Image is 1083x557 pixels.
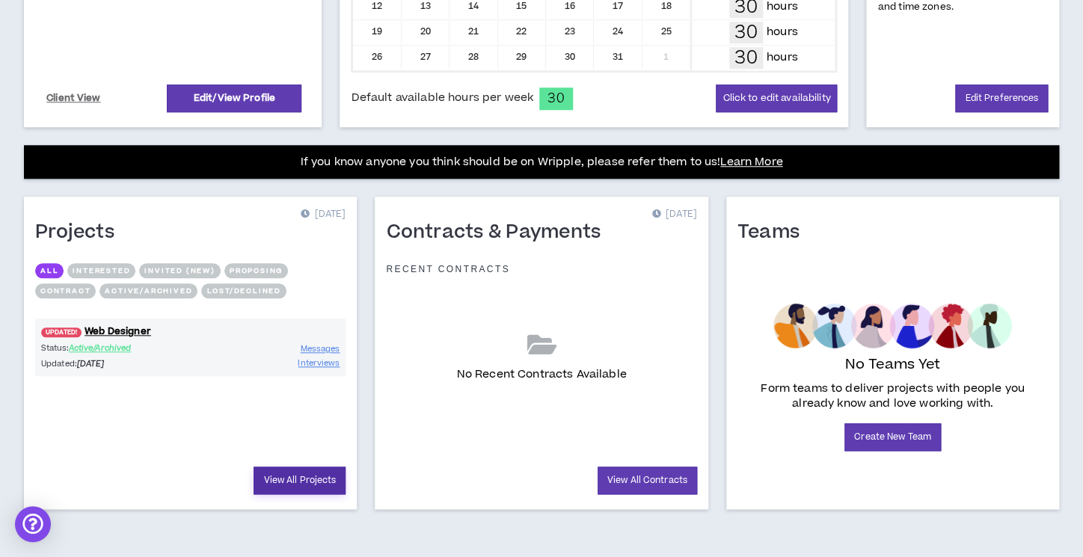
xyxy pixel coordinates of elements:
p: [DATE] [301,207,346,222]
p: Recent Contracts [386,263,510,275]
p: If you know anyone you think should be on Wripple, please refer them to us! [301,153,783,171]
button: Interested [67,263,135,278]
a: Edit Preferences [955,84,1048,112]
p: Updated: [41,357,191,370]
a: View All Contracts [598,467,697,494]
span: UPDATED! [41,327,82,337]
button: Contract [35,283,96,298]
div: Open Intercom Messenger [15,506,51,542]
button: Proposing [224,263,288,278]
a: Interviews [298,356,340,370]
button: Invited (new) [139,263,220,278]
button: All [35,263,64,278]
h1: Projects [35,221,126,244]
a: UPDATED!Web Designer [35,324,346,339]
p: Status: [41,342,191,354]
p: hours [767,49,798,66]
p: [DATE] [652,207,697,222]
p: No Teams Yet [844,354,940,375]
a: Client View [44,85,103,111]
a: Learn More [720,154,782,170]
p: hours [767,24,798,40]
i: [DATE] [77,358,105,369]
a: Messages [301,342,340,356]
span: Interviews [298,357,340,369]
button: Lost/Declined [201,283,286,298]
span: Default available hours per week [351,90,533,106]
a: Create New Team [844,423,941,451]
button: Active/Archived [99,283,197,298]
span: Active/Archived [69,342,132,354]
button: Click to edit availability [716,84,837,112]
img: empty [773,304,1012,348]
h1: Teams [737,221,811,244]
h1: Contracts & Payments [386,221,612,244]
a: Edit/View Profile [167,84,301,112]
span: Messages [301,343,340,354]
a: View All Projects [254,467,346,494]
p: Form teams to deliver projects with people you already know and love working with. [743,381,1042,411]
p: No Recent Contracts Available [456,366,626,383]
